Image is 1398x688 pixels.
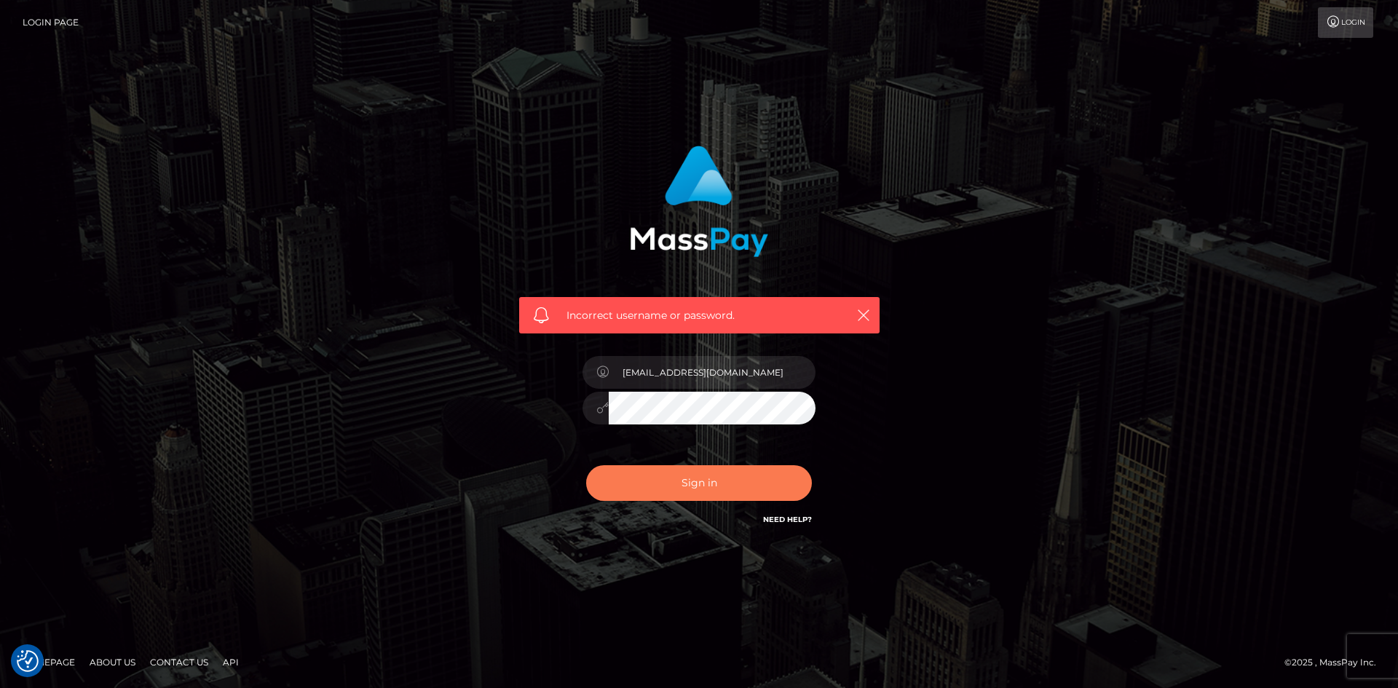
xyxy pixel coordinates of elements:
span: Incorrect username or password. [566,308,832,323]
a: Login Page [23,7,79,38]
a: Contact Us [144,651,214,673]
input: Username... [609,356,815,389]
button: Consent Preferences [17,650,39,672]
a: Need Help? [763,515,812,524]
a: API [217,651,245,673]
img: MassPay Login [630,146,768,257]
a: Login [1318,7,1373,38]
div: © 2025 , MassPay Inc. [1284,655,1387,671]
button: Sign in [586,465,812,501]
a: Homepage [16,651,81,673]
img: Revisit consent button [17,650,39,672]
a: About Us [84,651,141,673]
